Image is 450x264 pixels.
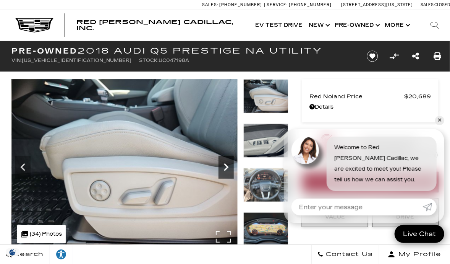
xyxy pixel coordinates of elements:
[15,18,53,33] img: Cadillac Dark Logo with Cadillac White Text
[421,2,434,7] span: Sales:
[219,156,234,179] div: Next
[219,2,262,7] span: [PHONE_NUMBER]
[364,50,381,62] button: Save vehicle
[15,156,31,179] div: Previous
[76,18,233,32] span: Red [PERSON_NAME] Cadillac, Inc.
[404,91,431,102] span: $20,689
[388,51,400,62] button: Compare Vehicle
[243,212,288,246] img: Used 2018 Blue Audi Prestige image 14
[243,79,288,113] img: Used 2018 Blue Audi Prestige image 11
[22,58,131,63] span: [US_VEHICLE_IDENTIFICATION_NUMBER]
[291,199,423,215] input: Enter your message
[434,51,441,62] a: Print this Pre-Owned 2018 Audi Q5 Prestige NA Utility
[423,199,437,215] a: Submit
[267,2,288,7] span: Service:
[50,245,73,264] a: Explore your accessibility options
[50,249,73,260] div: Explore your accessibility options
[202,3,264,7] a: Sales: [PHONE_NUMBER]
[434,2,450,7] span: Closed
[264,3,333,7] a: Service: [PHONE_NUMBER]
[76,19,244,31] a: Red [PERSON_NAME] Cadillac, Inc.
[243,124,288,158] img: Used 2018 Blue Audi Prestige image 12
[399,230,440,238] span: Live Chat
[324,249,373,260] span: Contact Us
[4,248,21,256] section: Click to Open Cookie Consent Modal
[341,2,413,7] a: [STREET_ADDRESS][US_STATE]
[202,2,218,7] span: Sales:
[159,58,189,63] span: UC047198A
[382,10,412,41] button: More
[11,46,78,55] strong: Pre-Owned
[327,137,437,191] div: Welcome to Red [PERSON_NAME] Cadillac, we are excited to meet you! Please tell us how we can assi...
[11,58,22,63] span: VIN:
[291,137,319,164] img: Agent profile photo
[11,47,354,55] h1: 2018 Audi Q5 Prestige NA Utility
[289,2,332,7] span: [PHONE_NUMBER]
[306,10,332,41] a: New
[395,225,444,243] a: Live Chat
[412,51,419,62] a: Share this Pre-Owned 2018 Audi Q5 Prestige NA Utility
[12,249,44,260] span: Search
[309,91,431,102] a: Red Noland Price $20,689
[243,168,288,202] img: Used 2018 Blue Audi Prestige image 13
[395,249,441,260] span: My Profile
[4,248,21,256] img: Opt-Out Icon
[11,79,238,249] img: Used 2018 Blue Audi Prestige image 11
[139,58,159,63] span: Stock:
[311,245,379,264] a: Contact Us
[17,225,66,243] div: (34) Photos
[379,245,450,264] button: Open user profile menu
[309,91,404,102] span: Red Noland Price
[252,10,306,41] a: EV Test Drive
[332,10,382,41] a: Pre-Owned
[309,102,431,112] a: Details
